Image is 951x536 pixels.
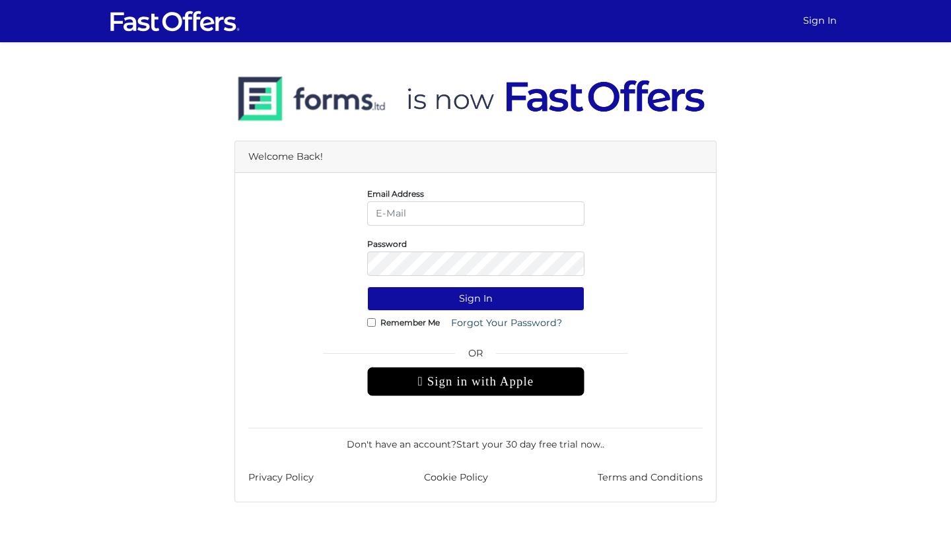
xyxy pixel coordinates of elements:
label: Password [367,242,407,246]
div: Welcome Back! [235,141,716,173]
div: Sign in with Apple [367,367,584,396]
a: Forgot Your Password? [442,311,571,335]
div: Don't have an account? . [248,428,703,452]
a: Sign In [798,8,842,34]
a: Cookie Policy [424,470,488,485]
button: Sign In [367,286,584,311]
span: OR [367,346,584,367]
a: Start your 30 day free trial now. [456,438,602,450]
input: E-Mail [367,201,584,226]
a: Privacy Policy [248,470,314,485]
a: Terms and Conditions [598,470,703,485]
label: Email Address [367,192,424,195]
label: Remember Me [380,321,440,324]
